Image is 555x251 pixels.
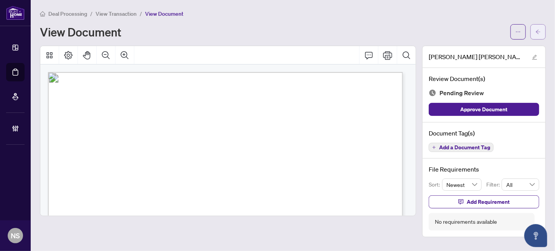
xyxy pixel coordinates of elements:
[96,10,137,17] span: View Transaction
[447,179,477,190] span: Newest
[461,103,508,116] span: Approve Document
[506,179,535,190] span: All
[429,129,539,138] h4: Document Tag(s)
[486,180,502,189] p: Filter:
[429,195,539,208] button: Add Requirement
[429,165,539,174] h4: File Requirements
[435,218,497,226] div: No requirements available
[467,196,510,208] span: Add Requirement
[524,224,547,247] button: Open asap
[429,52,525,61] span: [PERSON_NAME] [PERSON_NAME] listing.pdf
[145,10,183,17] span: View Document
[90,9,92,18] li: /
[515,29,521,35] span: ellipsis
[432,145,436,149] span: plus
[6,6,25,20] img: logo
[429,180,442,189] p: Sort:
[535,29,541,35] span: arrow-left
[11,230,20,241] span: NS
[532,54,537,60] span: edit
[140,9,142,18] li: /
[429,74,539,83] h4: Review Document(s)
[439,145,490,150] span: Add a Document Tag
[429,103,539,116] button: Approve Document
[40,26,121,38] h1: View Document
[439,88,484,98] span: Pending Review
[429,89,436,97] img: Document Status
[40,11,45,17] span: home
[48,10,87,17] span: Deal Processing
[429,143,494,152] button: Add a Document Tag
